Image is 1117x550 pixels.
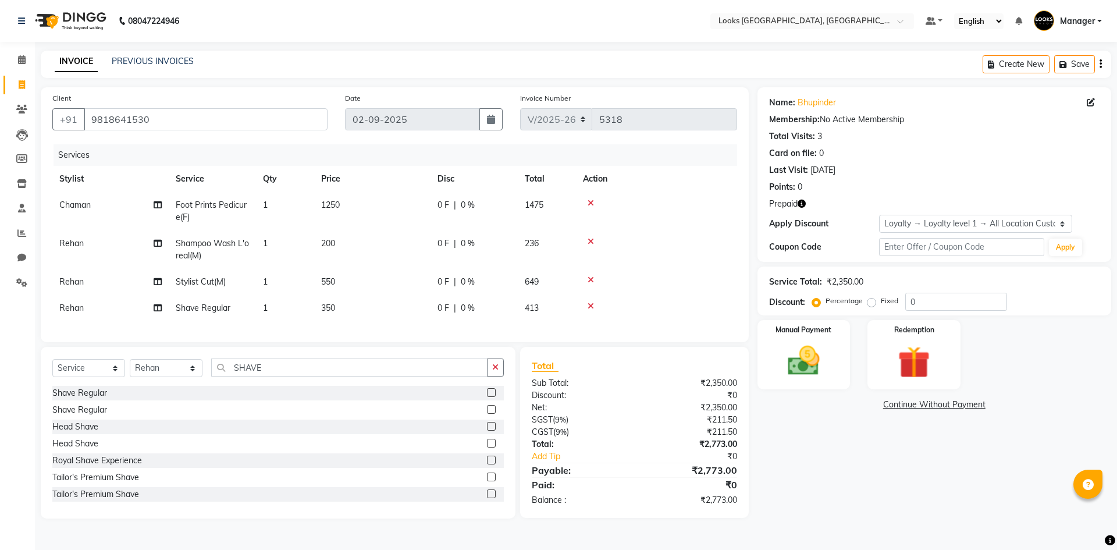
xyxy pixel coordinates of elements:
span: Shampoo Wash L'oreal(M) [176,238,249,261]
iframe: chat widget [1068,503,1105,538]
div: ₹0 [634,389,745,402]
a: PREVIOUS INVOICES [112,56,194,66]
b: 08047224946 [128,5,179,37]
div: ₹2,773.00 [634,463,745,477]
div: Head Shave [52,421,98,433]
div: ( ) [523,414,634,426]
div: 0 [819,147,824,159]
div: Paid: [523,478,634,492]
div: ₹0 [634,478,745,492]
div: Tailor's Premium Shave [52,471,139,484]
div: ₹0 [653,450,745,463]
th: Stylist [52,166,169,192]
div: Total: [523,438,634,450]
div: Membership: [769,113,820,126]
img: _cash.svg [778,342,830,379]
div: Name: [769,97,795,109]
div: ₹2,350.00 [634,377,745,389]
span: Prepaid [769,198,798,210]
span: 1475 [525,200,543,210]
span: Chaman [59,200,91,210]
div: ₹2,773.00 [634,438,745,450]
span: 9% [556,427,567,437]
div: ( ) [523,426,634,438]
span: | [454,302,456,314]
label: Date [345,93,361,104]
div: Services [54,144,746,166]
div: Apply Discount [769,218,879,230]
div: Royal Shave Experience [52,455,142,467]
span: 1 [263,238,268,249]
button: Save [1054,55,1095,73]
th: Total [518,166,576,192]
span: 0 % [461,199,475,211]
div: ₹2,350.00 [827,276,863,288]
span: | [454,199,456,211]
img: _gift.svg [888,342,940,382]
span: 0 % [461,237,475,250]
label: Percentage [826,296,863,306]
span: 0 F [437,237,449,250]
button: Create New [983,55,1050,73]
div: Points: [769,181,795,193]
button: +91 [52,108,85,130]
div: Sub Total: [523,377,634,389]
button: Apply [1049,239,1082,256]
div: Discount: [769,296,805,308]
span: Rehan [59,276,84,287]
span: 1250 [321,200,340,210]
th: Disc [431,166,518,192]
span: CGST [532,427,553,437]
span: 0 % [461,276,475,288]
div: Net: [523,402,634,414]
div: Head Shave [52,438,98,450]
input: Search or Scan [211,359,488,377]
label: Invoice Number [520,93,571,104]
div: ₹2,773.00 [634,494,745,506]
img: logo [30,5,109,37]
label: Fixed [881,296,898,306]
span: 649 [525,276,539,287]
span: 0 F [437,302,449,314]
img: Manager [1034,10,1054,31]
th: Price [314,166,431,192]
div: ₹2,350.00 [634,402,745,414]
input: Enter Offer / Coupon Code [879,238,1044,256]
span: 550 [321,276,335,287]
span: Rehan [59,238,84,249]
div: Balance : [523,494,634,506]
span: Stylist Cut(M) [176,276,226,287]
div: No Active Membership [769,113,1100,126]
span: SGST [532,414,553,425]
div: [DATE] [810,164,835,176]
span: Manager [1060,15,1095,27]
div: Tailor's Premium Shave [52,488,139,501]
th: Service [169,166,256,192]
div: ₹211.50 [634,414,745,426]
a: Continue Without Payment [760,399,1109,411]
span: Total [532,360,558,372]
div: Last Visit: [769,164,808,176]
span: 1 [263,303,268,313]
span: 200 [321,238,335,249]
th: Qty [256,166,314,192]
div: Card on file: [769,147,817,159]
label: Manual Payment [776,325,831,335]
span: 9% [555,415,566,424]
span: 1 [263,276,268,287]
span: 413 [525,303,539,313]
div: 3 [817,130,822,143]
div: Shave Regular [52,404,107,416]
span: 236 [525,238,539,249]
label: Redemption [894,325,934,335]
span: 350 [321,303,335,313]
span: 0 % [461,302,475,314]
div: Coupon Code [769,241,879,253]
span: | [454,237,456,250]
div: Discount: [523,389,634,402]
span: Rehan [59,303,84,313]
label: Client [52,93,71,104]
a: Add Tip [523,450,653,463]
div: Service Total: [769,276,822,288]
div: Shave Regular [52,387,107,399]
